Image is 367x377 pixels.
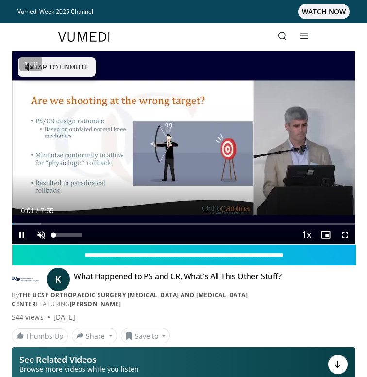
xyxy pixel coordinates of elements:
[74,272,282,287] h4: What Happened to PS and CR, What's All This Other Stuff?
[72,328,117,343] button: Share
[12,225,32,244] button: Pause
[40,207,53,215] span: 7:55
[12,291,248,308] a: The UCSF Orthopaedic Surgery [MEDICAL_DATA] and [MEDICAL_DATA] Center
[316,225,335,244] button: Enable picture-in-picture mode
[12,272,39,287] img: The UCSF Orthopaedic Surgery Arthritis and Joint Replacement Center
[70,300,121,308] a: [PERSON_NAME]
[19,355,139,364] p: See Related Videos
[19,364,139,374] span: Browse more videos while you listen
[21,207,34,215] span: 0:01
[12,291,355,308] div: By FEATURING
[36,207,38,215] span: /
[12,328,68,343] a: Thumbs Up
[335,225,355,244] button: Fullscreen
[17,4,350,19] a: Vumedi Week 2025 ChannelWATCH NOW
[18,57,96,77] button: Tap to unmute
[297,225,316,244] button: Playback Rate
[47,268,70,291] a: K
[121,328,170,343] button: Save to
[12,51,355,244] video-js: Video Player
[12,223,355,225] div: Progress Bar
[32,225,51,244] button: Unmute
[58,32,110,42] img: VuMedi Logo
[12,312,44,322] span: 544 views
[298,4,350,19] span: WATCH NOW
[53,312,75,322] div: [DATE]
[53,233,81,237] div: Volume Level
